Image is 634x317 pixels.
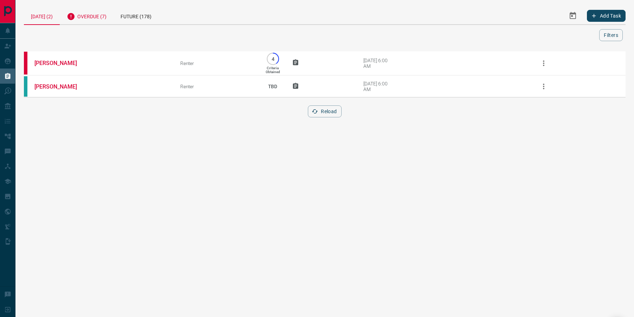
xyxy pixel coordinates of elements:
p: Criteria Obtained [266,66,280,74]
p: TBD [264,77,282,96]
a: [PERSON_NAME] [34,83,87,90]
div: [DATE] (2) [24,7,60,25]
div: [DATE] 6:00 AM [363,58,393,69]
div: Renter [180,60,254,66]
button: Reload [308,105,341,117]
button: Filters [599,29,623,41]
button: Select Date Range [564,7,581,24]
div: [DATE] 6:00 AM [363,81,393,92]
button: Add Task [587,10,626,22]
div: Future (178) [114,7,158,24]
div: Renter [180,84,254,89]
p: 4 [270,56,276,62]
a: [PERSON_NAME] [34,60,87,66]
div: property.ca [24,52,27,75]
div: condos.ca [24,76,27,97]
div: Overdue (7) [60,7,114,24]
